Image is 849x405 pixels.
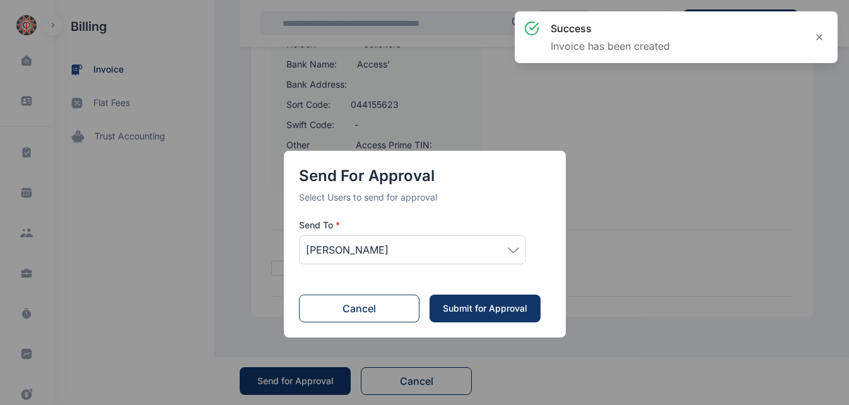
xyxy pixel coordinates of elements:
button: Cancel [299,295,420,322]
span: [PERSON_NAME] [306,242,389,257]
button: Submit for Approval [430,295,541,322]
h4: Send for Approval [299,166,551,186]
span: Send To [299,219,340,232]
p: Select Users to send for approval [299,191,551,204]
div: Submit for Approval [442,302,528,315]
h3: success [551,21,670,36]
p: Invoice has been created [551,38,670,54]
